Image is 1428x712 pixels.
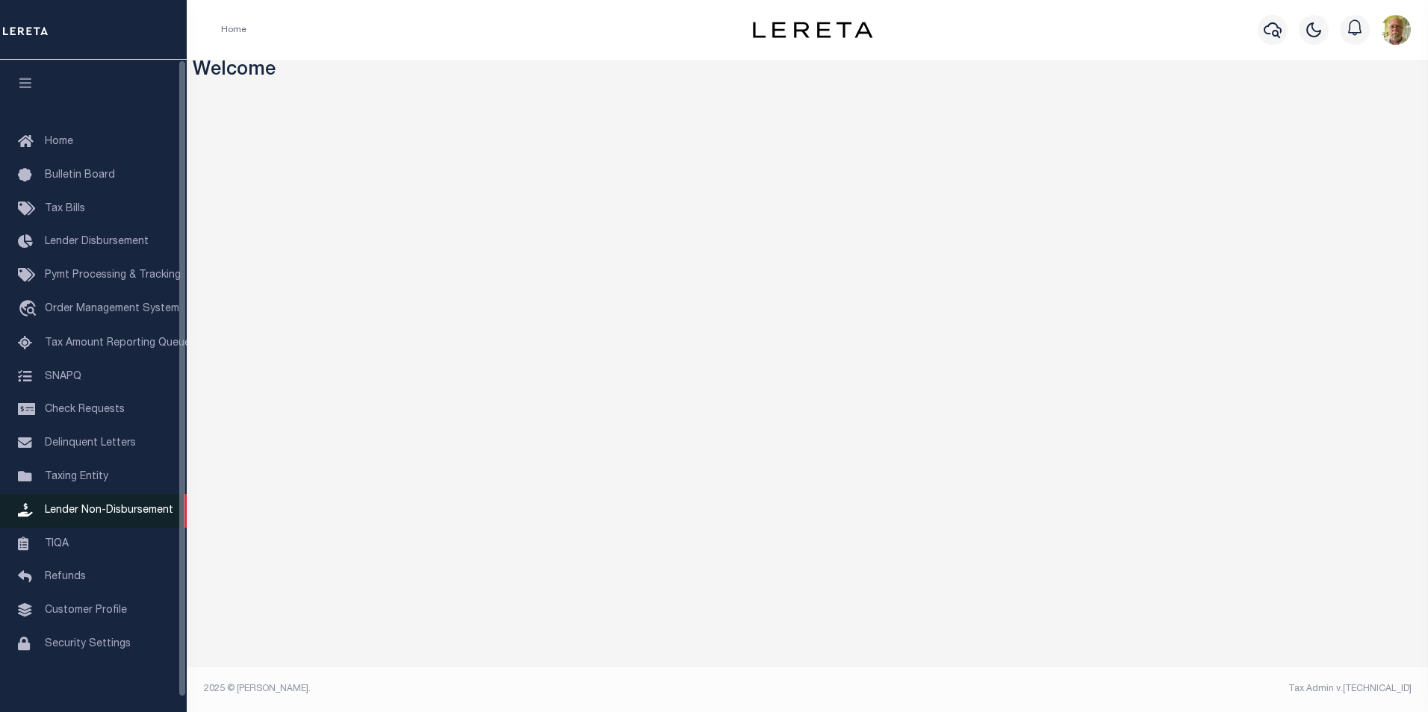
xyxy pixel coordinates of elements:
[45,438,136,449] span: Delinquent Letters
[45,639,131,649] span: Security Settings
[45,605,127,616] span: Customer Profile
[221,23,246,37] li: Home
[45,472,108,482] span: Taxing Entity
[45,338,190,349] span: Tax Amount Reporting Queue
[193,60,1423,83] h3: Welcome
[45,505,173,516] span: Lender Non-Disbursement
[753,22,872,38] img: logo-dark.svg
[45,237,149,247] span: Lender Disbursement
[45,304,179,314] span: Order Management System
[45,270,181,281] span: Pymt Processing & Tracking
[45,405,125,415] span: Check Requests
[45,137,73,147] span: Home
[45,538,69,549] span: TIQA
[819,682,1412,696] div: Tax Admin v.[TECHNICAL_ID]
[45,572,86,582] span: Refunds
[45,371,81,381] span: SNAPQ
[45,170,115,181] span: Bulletin Board
[193,682,808,696] div: 2025 © [PERSON_NAME].
[18,300,42,319] i: travel_explore
[45,204,85,214] span: Tax Bills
